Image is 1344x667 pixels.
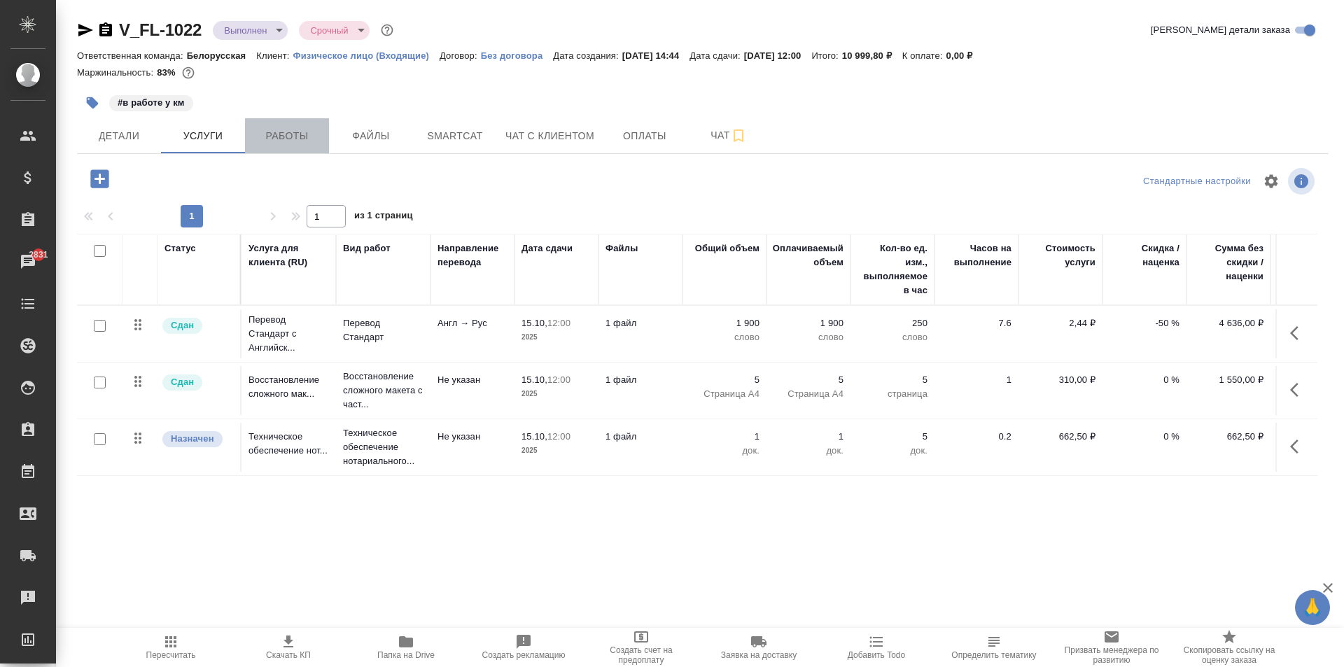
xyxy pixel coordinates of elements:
[220,24,271,36] button: Выполнен
[773,387,843,401] p: Страница А4
[378,21,396,39] button: Доп статусы указывают на важность/срочность заказа
[3,244,52,279] a: 2831
[773,430,843,444] p: 1
[689,430,759,444] p: 1
[437,373,507,387] p: Не указан
[85,127,153,145] span: Детали
[689,373,759,387] p: 5
[505,127,594,145] span: Чат с клиентом
[437,316,507,330] p: Англ → Рус
[293,49,440,61] a: Физическое лицо (Входящие)
[248,430,329,458] p: Техническое обеспечение нот...
[521,318,547,328] p: 15.10,
[437,430,507,444] p: Не указан
[343,370,423,412] p: Восстановление сложного макета с част...
[1140,171,1254,192] div: split button
[521,374,547,385] p: 15.10,
[857,444,927,458] p: док.
[171,375,194,389] p: Сдан
[1109,241,1179,269] div: Скидка / наценка
[695,241,759,255] div: Общий объем
[946,50,983,61] p: 0,00 ₽
[773,330,843,344] p: слово
[521,387,591,401] p: 2025
[169,127,237,145] span: Услуги
[171,318,194,332] p: Сдан
[108,96,195,108] span: в работе у км
[343,241,391,255] div: Вид работ
[293,50,440,61] p: Физическое лицо (Входящие)
[80,164,119,193] button: Добавить услугу
[1109,316,1179,330] p: -50 %
[157,67,178,78] p: 83%
[337,127,405,145] span: Файлы
[934,423,1018,472] td: 0.2
[605,430,675,444] p: 1 файл
[857,330,927,344] p: слово
[689,387,759,401] p: Страница А4
[521,431,547,442] p: 15.10,
[77,50,187,61] p: Ответственная команда:
[171,432,214,446] p: Назначен
[521,241,573,255] div: Дата сдачи
[354,207,413,227] span: из 1 страниц
[689,316,759,330] p: 1 900
[902,50,946,61] p: К оплате:
[248,241,329,269] div: Услуга для клиента (RU)
[730,127,747,144] svg: Подписаться
[773,444,843,458] p: док.
[343,426,423,468] p: Техническое обеспечение нотариального...
[1282,373,1315,407] button: Показать кнопки
[934,309,1018,358] td: 7.6
[611,127,678,145] span: Оплаты
[306,24,352,36] button: Срочный
[118,96,185,110] p: #в работе у км
[1109,373,1179,387] p: 0 %
[1025,316,1095,330] p: 2,44 ₽
[481,49,554,61] a: Без договора
[521,330,591,344] p: 2025
[857,241,927,297] div: Кол-во ед. изм., выполняемое в час
[689,330,759,344] p: слово
[440,50,481,61] p: Договор:
[1193,430,1263,444] p: 662,50 ₽
[689,444,759,458] p: док.
[1282,316,1315,350] button: Показать кнопки
[77,87,108,118] button: Добавить тэг
[547,374,570,385] p: 12:00
[547,318,570,328] p: 12:00
[1193,241,1263,283] div: Сумма без скидки / наценки
[1295,590,1330,625] button: 🙏
[521,444,591,458] p: 2025
[605,241,638,255] div: Файлы
[1288,168,1317,195] span: Посмотреть информацию
[248,373,329,401] p: Восстановление сложного мак...
[605,316,675,330] p: 1 файл
[857,387,927,401] p: страница
[773,373,843,387] p: 5
[689,50,743,61] p: Дата сдачи:
[421,127,489,145] span: Smartcat
[343,316,423,344] p: Перевод Стандарт
[1025,241,1095,269] div: Стоимость услуги
[744,50,812,61] p: [DATE] 12:00
[256,50,293,61] p: Клиент:
[842,50,902,61] p: 10 999,80 ₽
[97,22,114,38] button: Скопировать ссылку
[1025,373,1095,387] p: 310,00 ₽
[811,50,841,61] p: Итого:
[1151,23,1290,37] span: [PERSON_NAME] детали заказа
[773,316,843,330] p: 1 900
[1193,373,1263,387] p: 1 550,00 ₽
[213,21,288,40] div: Выполнен
[695,127,762,144] span: Чат
[253,127,321,145] span: Работы
[20,248,56,262] span: 2831
[248,313,329,355] p: Перевод Стандарт с Английск...
[622,50,690,61] p: [DATE] 14:44
[119,20,202,39] a: V_FL-1022
[1301,593,1324,622] span: 🙏
[1109,430,1179,444] p: 0 %
[605,373,675,387] p: 1 файл
[941,241,1011,269] div: Часов на выполнение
